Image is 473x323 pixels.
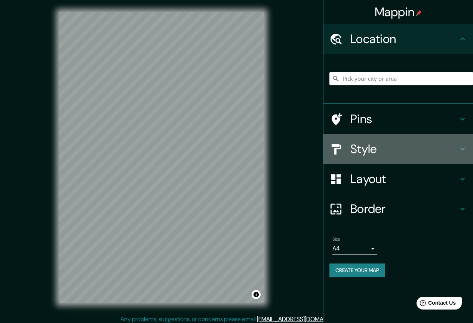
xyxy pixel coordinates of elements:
div: Style [323,134,473,164]
canvas: Map [59,12,264,303]
div: Pins [323,104,473,134]
a: [EMAIL_ADDRESS][DOMAIN_NAME] [257,315,349,323]
div: Location [323,24,473,54]
h4: Pins [350,112,458,127]
h4: Layout [350,171,458,186]
input: Pick your city or area [329,72,473,85]
h4: Location [350,31,458,46]
button: Create your map [329,263,385,277]
h4: Style [350,141,458,156]
h4: Border [350,201,458,216]
div: Layout [323,164,473,194]
iframe: Help widget launcher [406,294,465,315]
button: Toggle attribution [252,290,261,299]
label: Size [332,236,340,243]
img: pin-icon.png [416,10,422,16]
div: A4 [332,243,377,255]
div: Border [323,194,473,224]
h4: Mappin [375,4,422,19]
